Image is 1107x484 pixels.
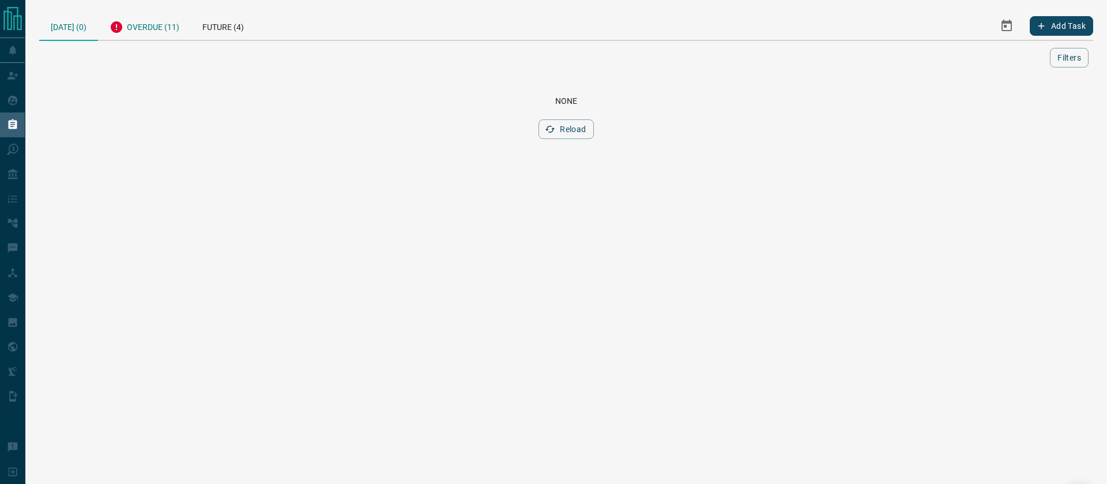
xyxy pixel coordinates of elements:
[539,119,593,139] button: Reload
[98,12,191,40] div: Overdue (11)
[1030,16,1093,36] button: Add Task
[1050,48,1089,67] button: Filters
[191,12,255,40] div: Future (4)
[993,12,1021,40] button: Select Date Range
[39,12,98,41] div: [DATE] (0)
[53,96,1079,106] div: None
